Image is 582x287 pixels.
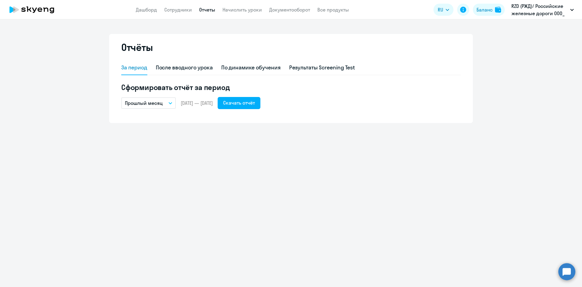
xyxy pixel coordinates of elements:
button: RU [433,4,453,16]
a: Отчеты [199,7,215,13]
a: Начислить уроки [222,7,262,13]
button: Прошлый месяц [121,97,176,109]
button: RZD (РЖД)/ Российские железные дороги ООО_ KAM, КОРПОРАТИВНЫЙ УНИВЕРСИТЕТ РЖД АНО ДПО [508,2,577,17]
button: Скачать отчёт [218,97,260,109]
div: Результаты Screening Test [289,64,355,72]
h2: Отчёты [121,41,153,53]
div: После вводного урока [156,64,213,72]
div: Баланс [477,6,493,13]
a: Сотрудники [164,7,192,13]
a: Документооборот [269,7,310,13]
p: RZD (РЖД)/ Российские железные дороги ООО_ KAM, КОРПОРАТИВНЫЙ УНИВЕРСИТЕТ РЖД АНО ДПО [511,2,568,17]
span: [DATE] — [DATE] [181,100,213,106]
a: Дашборд [136,7,157,13]
p: Прошлый месяц [125,99,163,107]
span: RU [438,6,443,13]
div: Скачать отчёт [223,99,255,106]
a: Все продукты [317,7,349,13]
button: Балансbalance [473,4,505,16]
img: balance [495,7,501,13]
div: За период [121,64,147,72]
div: По динамике обучения [221,64,281,72]
h5: Сформировать отчёт за период [121,82,461,92]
